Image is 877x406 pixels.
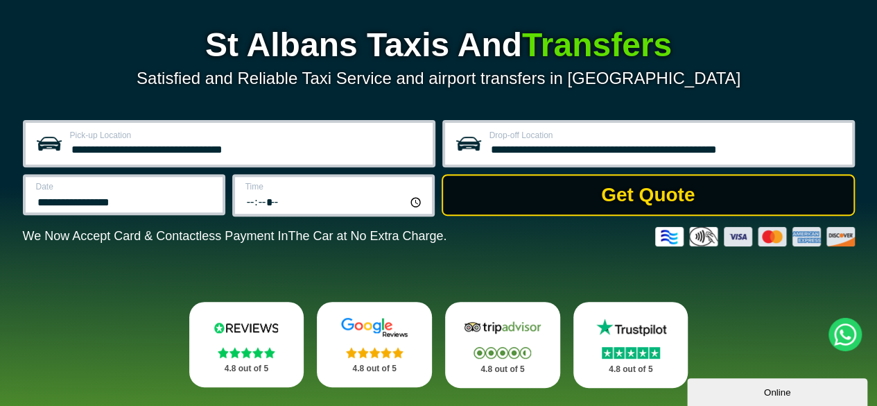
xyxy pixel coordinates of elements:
[36,183,214,191] label: Date
[218,347,275,358] img: Stars
[442,174,855,216] button: Get Quote
[189,302,304,387] a: Reviews.io Stars 4.8 out of 5
[245,183,424,191] label: Time
[23,229,447,244] p: We Now Accept Card & Contactless Payment In
[23,69,855,88] p: Satisfied and Reliable Taxi Service and airport transfers in [GEOGRAPHIC_DATA]
[460,361,545,378] p: 4.8 out of 5
[474,347,531,359] img: Stars
[687,375,870,406] iframe: chat widget
[573,302,688,388] a: Trustpilot Stars 4.8 out of 5
[589,317,672,338] img: Trustpilot
[205,360,289,378] p: 4.8 out of 5
[317,302,432,387] a: Google Stars 4.8 out of 5
[602,347,660,359] img: Stars
[589,361,673,378] p: 4.8 out of 5
[288,229,446,243] span: The Car at No Extra Charge.
[522,26,672,63] span: Transfers
[205,317,288,338] img: Reviews.io
[346,347,403,358] img: Stars
[23,28,855,62] h1: St Albans Taxis And
[333,317,416,338] img: Google
[461,317,544,338] img: Tripadvisor
[489,131,844,139] label: Drop-off Location
[70,131,424,139] label: Pick-up Location
[332,360,417,378] p: 4.8 out of 5
[655,227,855,246] img: Credit And Debit Cards
[445,302,560,388] a: Tripadvisor Stars 4.8 out of 5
